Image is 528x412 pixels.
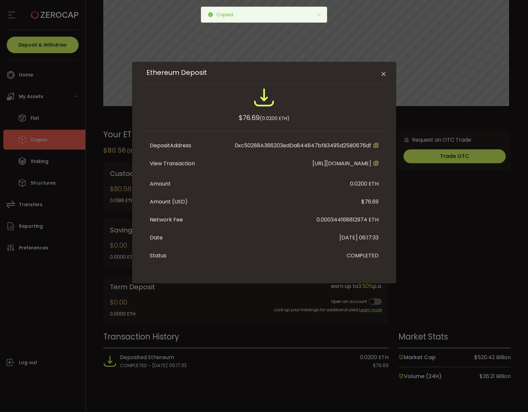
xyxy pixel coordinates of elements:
iframe: Chat Widget [449,340,528,412]
div: Address [150,142,191,150]
span: [URL][DOMAIN_NAME] [312,160,379,168]
span: (0.0200 ETH) [260,115,290,122]
div: Status [150,252,166,260]
div: Ethereum Deposit [132,62,396,283]
div: Amount (USD) [150,198,188,206]
button: Close [378,69,390,80]
span: $76.69 [239,113,260,122]
span: Deposit [150,142,170,149]
div: Amount [150,180,171,188]
div: $76.69 [361,198,379,206]
div: 0.0200 ETH [350,180,379,188]
div: Network Fee [150,216,183,224]
div: Date [150,234,163,242]
span: Ethereum Deposit [146,69,207,76]
div: [DATE] 06:17:33 [339,234,379,242]
div: COMPLETED [347,252,379,260]
div: View Transaction [150,160,216,170]
div: 0xc50288A366203edDa844847bfB3495d25B0676df [235,142,379,150]
div: 0.000344168812974 ETH [316,216,379,224]
p: Copied [217,12,238,17]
